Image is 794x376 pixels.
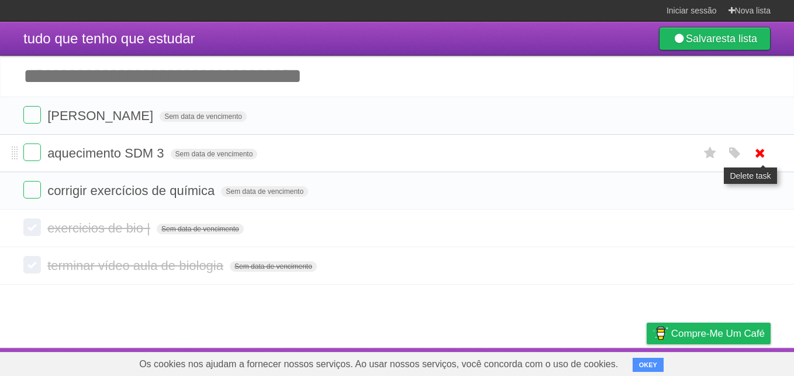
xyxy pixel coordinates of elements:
label: Done [23,256,41,274]
label: Done [23,218,41,236]
a: Compre-me um café [647,323,771,344]
a: Sugira um recurso [694,351,771,373]
span: Sem data de vencimento [157,224,244,234]
span: [PERSON_NAME] [47,108,156,123]
span: exercicios de bio | [47,221,153,235]
span: Compre-me um café [671,323,765,344]
font: Nova lista [735,6,771,15]
span: Sem data de vencimento [171,149,258,159]
a: Privacidade [631,351,680,373]
span: Sem data de vencimento [230,261,317,272]
label: Done [23,106,41,124]
span: tudo que tenho que estudar [23,30,195,46]
span: corrigir exercícios de química [47,183,218,198]
span: Os cookies nos ajudam a fornecer nossos serviços. Ao usar nossos serviços, você concorda com o us... [127,353,630,376]
span: Sem data de vencimento [221,186,308,197]
b: esta lista [716,33,757,45]
span: terminar vídeo aula de biologia [47,258,226,273]
a: Termos [586,351,616,373]
span: aquecimento SDM 3 [47,146,167,160]
span: Sem data de vencimento [160,111,247,122]
font: Salvar [686,33,757,45]
img: Compre-me um café [653,323,668,343]
a: Desenvolvedores [499,351,572,373]
a: Sobre [460,351,485,373]
label: Done [23,143,41,161]
button: OKEY [633,358,664,372]
label: Done [23,181,41,199]
a: Salvaresta lista [659,27,771,50]
label: Star task [699,143,721,163]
